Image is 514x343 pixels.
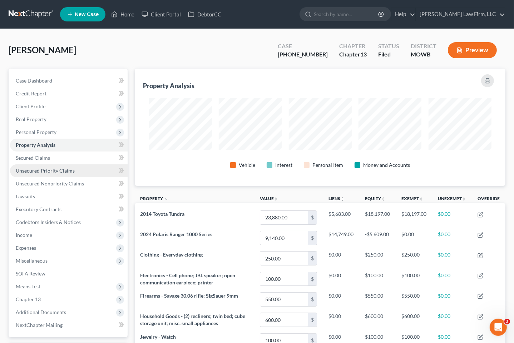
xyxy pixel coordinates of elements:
[10,203,128,216] a: Executory Contracts
[16,219,81,225] span: Codebtors Insiders & Notices
[411,42,436,50] div: District
[359,289,396,309] td: $550.00
[140,293,238,299] span: Firearms - Savage 30.06 rifle; SigSauer 9mm
[323,207,359,228] td: $5,683.00
[278,50,328,59] div: [PHONE_NUMBER]
[16,206,61,212] span: Executory Contracts
[323,269,359,289] td: $0.00
[432,228,472,248] td: $0.00
[504,319,510,324] span: 3
[432,207,472,228] td: $0.00
[432,269,472,289] td: $0.00
[396,207,432,228] td: $18,197.00
[16,193,35,199] span: Lawsuits
[239,161,255,169] div: Vehicle
[359,228,396,248] td: -$5,609.00
[448,42,497,58] button: Preview
[16,155,50,161] span: Secured Claims
[396,228,432,248] td: $0.00
[140,211,185,217] span: 2014 Toyota Tundra
[359,248,396,269] td: $250.00
[359,310,396,330] td: $600.00
[140,196,168,201] a: Property expand_less
[10,151,128,164] a: Secured Claims
[308,313,317,327] div: $
[10,164,128,177] a: Unsecured Priority Claims
[308,293,317,306] div: $
[16,296,41,302] span: Chapter 13
[10,190,128,203] a: Lawsuits
[396,289,432,309] td: $550.00
[16,322,63,328] span: NextChapter Mailing
[339,42,367,50] div: Chapter
[10,267,128,280] a: SOFA Review
[419,197,423,201] i: unfold_more
[16,116,46,122] span: Real Property
[260,231,308,245] input: 0.00
[328,196,345,201] a: Liensunfold_more
[274,197,278,201] i: unfold_more
[360,51,367,58] span: 13
[323,228,359,248] td: $14,749.00
[140,252,203,258] span: Clothing - Everyday clothing
[138,8,184,21] a: Client Portal
[10,87,128,100] a: Credit Report
[323,248,359,269] td: $0.00
[378,42,399,50] div: Status
[16,283,40,289] span: Means Test
[308,272,317,286] div: $
[438,196,466,201] a: Unexemptunfold_more
[323,289,359,309] td: $0.00
[340,197,345,201] i: unfold_more
[108,8,138,21] a: Home
[16,168,75,174] span: Unsecured Priority Claims
[16,180,84,187] span: Unsecured Nonpriority Claims
[396,310,432,330] td: $600.00
[308,231,317,245] div: $
[312,161,343,169] div: Personal Item
[140,334,176,340] span: Jewelry - Watch
[308,252,317,265] div: $
[378,50,399,59] div: Filed
[359,207,396,228] td: $18,197.00
[260,313,308,327] input: 0.00
[16,270,45,277] span: SOFA Review
[260,211,308,224] input: 0.00
[432,248,472,269] td: $0.00
[16,258,48,264] span: Miscellaneous
[16,232,32,238] span: Income
[396,269,432,289] td: $100.00
[365,196,385,201] a: Equityunfold_more
[462,197,466,201] i: unfold_more
[391,8,415,21] a: Help
[411,50,436,59] div: MOWB
[472,192,505,208] th: Override
[432,310,472,330] td: $0.00
[490,319,507,336] iframe: Intercom live chat
[16,309,66,315] span: Additional Documents
[10,139,128,151] a: Property Analysis
[275,161,292,169] div: Interest
[184,8,225,21] a: DebtorCC
[16,78,52,84] span: Case Dashboard
[140,313,246,326] span: Household Goods - (2) recliners; twin bed; cube storage unit; misc. small appliances
[260,252,308,265] input: 0.00
[278,42,328,50] div: Case
[432,289,472,309] td: $0.00
[164,197,168,201] i: expand_less
[260,293,308,306] input: 0.00
[339,50,367,59] div: Chapter
[323,310,359,330] td: $0.00
[10,177,128,190] a: Unsecured Nonpriority Claims
[16,142,55,148] span: Property Analysis
[143,81,195,90] div: Property Analysis
[314,8,379,21] input: Search by name...
[401,196,423,201] a: Exemptunfold_more
[396,248,432,269] td: $250.00
[260,272,308,286] input: 0.00
[75,12,99,17] span: New Case
[359,269,396,289] td: $100.00
[16,245,36,251] span: Expenses
[9,45,76,55] span: [PERSON_NAME]
[416,8,505,21] a: [PERSON_NAME] Law Firm, LLC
